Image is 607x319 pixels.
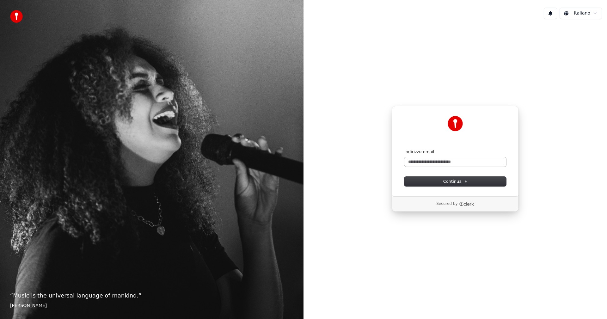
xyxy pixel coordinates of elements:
img: Youka [448,116,463,131]
p: Secured by [436,201,457,206]
img: youka [10,10,23,23]
button: Continua [404,177,506,186]
span: Continua [443,179,467,184]
a: Clerk logo [459,202,474,206]
p: “ Music is the universal language of mankind. ” [10,291,293,300]
footer: [PERSON_NAME] [10,303,293,309]
label: Indirizzo email [404,149,434,155]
